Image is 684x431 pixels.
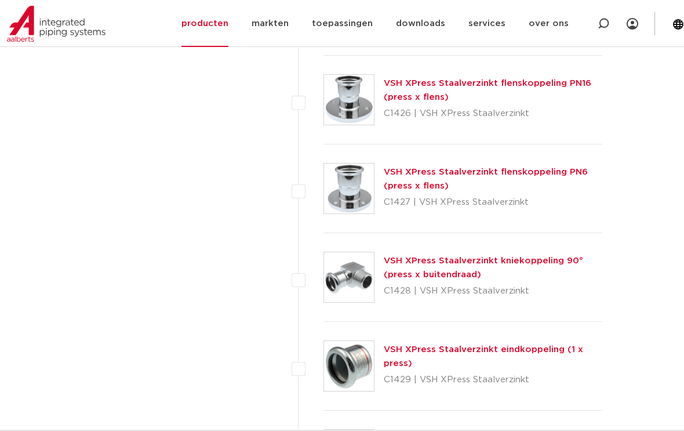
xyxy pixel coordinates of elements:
[384,345,583,368] a: VSH XPress Staalverzinkt eindkoppeling (1 x press)
[324,164,374,213] img: Thumbnail for VSH XPress Staalverzinkt flenskoppeling PN6 (press x flens)
[384,168,588,190] a: VSH XPress Staalverzinkt flenskoppeling PN6 (press x flens)
[384,256,583,279] a: VSH XPress Staalverzinkt kniekoppeling 90° (press x buitendraad)
[384,104,602,123] p: C1426 | VSH XPress Staalverzinkt
[324,75,374,125] img: Thumbnail for VSH XPress Staalverzinkt flenskoppeling PN16 (press x flens)
[384,282,602,300] p: C1428 | VSH XPress Staalverzinkt
[384,79,591,102] a: VSH XPress Staalverzinkt flenskoppeling PN16 (press x flens)
[384,193,602,212] p: C1427 | VSH XPress Staalverzinkt
[324,341,374,391] img: Thumbnail for VSH XPress Staalverzinkt eindkoppeling (1 x press)
[324,252,374,302] img: Thumbnail for VSH XPress Staalverzinkt kniekoppeling 90° (press x buitendraad)
[384,371,602,389] p: C1429 | VSH XPress Staalverzinkt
